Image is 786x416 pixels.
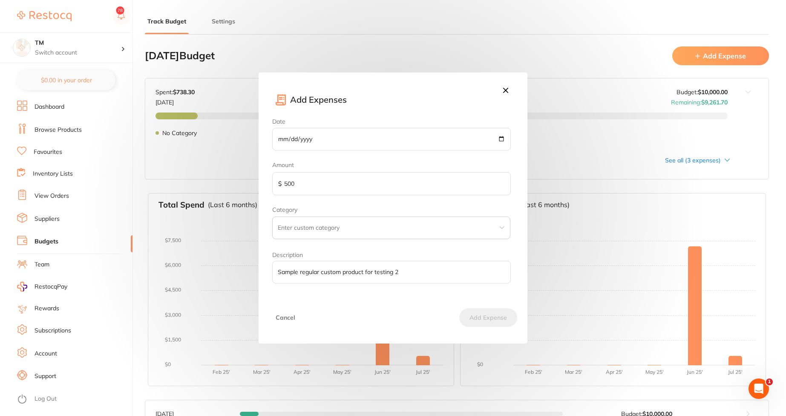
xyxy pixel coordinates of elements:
[766,378,773,385] span: 1
[272,118,513,150] label: Date
[272,128,510,151] input: Date
[272,217,510,240] input: Enter custom category
[272,162,513,168] label: Amount
[272,206,510,240] div: Category
[272,172,510,195] input: 0
[256,314,314,321] button: Cancel
[272,251,513,284] label: Description
[272,261,510,284] input: Description
[290,94,347,107] span: Add Expenses
[749,378,769,399] iframe: Intercom live chat
[498,224,505,231] span: Back to dropdown
[459,308,517,327] button: Add Expense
